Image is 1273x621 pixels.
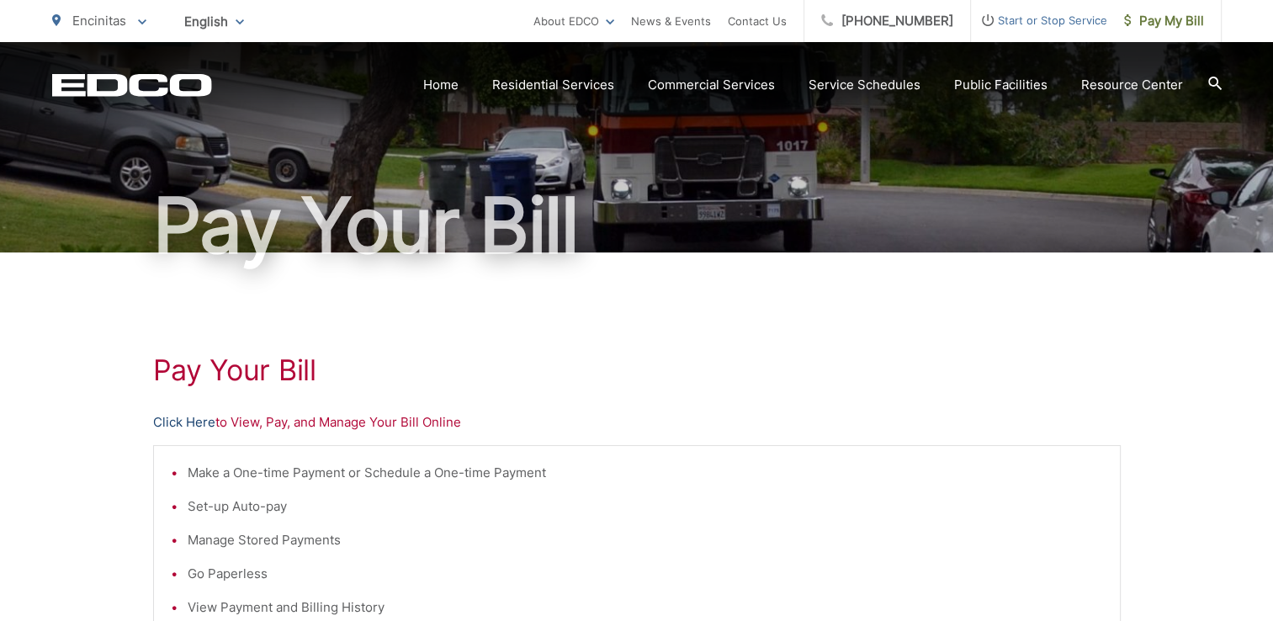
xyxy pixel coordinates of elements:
[52,183,1222,268] h1: Pay Your Bill
[1081,75,1183,95] a: Resource Center
[188,463,1103,483] li: Make a One-time Payment or Schedule a One-time Payment
[52,73,212,97] a: EDCD logo. Return to the homepage.
[153,412,1121,433] p: to View, Pay, and Manage Your Bill Online
[1124,11,1204,31] span: Pay My Bill
[492,75,614,95] a: Residential Services
[153,412,215,433] a: Click Here
[188,496,1103,517] li: Set-up Auto-pay
[533,11,614,31] a: About EDCO
[153,353,1121,387] h1: Pay Your Bill
[728,11,787,31] a: Contact Us
[188,530,1103,550] li: Manage Stored Payments
[809,75,920,95] a: Service Schedules
[188,564,1103,584] li: Go Paperless
[631,11,711,31] a: News & Events
[188,597,1103,618] li: View Payment and Billing History
[648,75,775,95] a: Commercial Services
[954,75,1048,95] a: Public Facilities
[423,75,459,95] a: Home
[172,7,257,36] span: English
[72,13,126,29] span: Encinitas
